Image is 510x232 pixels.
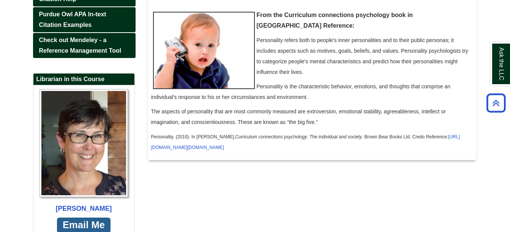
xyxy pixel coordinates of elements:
span: Personality is the characteristic behavior, emotions, and thoughts that comprise an individual's ... [151,83,451,100]
a: Purdue Owl APA In-text Citation Examples [33,7,136,32]
span: Purdue Owl APA In-text Citation Examples [39,11,106,28]
span: Check out Mendeley - a Reference Management Tool [39,37,122,54]
h2: Librarian in this Course [33,74,134,85]
span: Personality refers both to people's inner personalities and to their public personas; it includes... [257,37,468,75]
div: [PERSON_NAME] [37,203,131,215]
a: Profile Photo [PERSON_NAME] [37,89,131,215]
span: From the Curriculum connections psychology book in [GEOGRAPHIC_DATA] Reference: [257,12,413,29]
span: The aspects of personality that are most commonly measured are extroversion, emotional stability,... [151,108,446,125]
a: Check out Mendeley - a Reference Management Tool [33,33,136,58]
a: Back to Top [484,98,508,108]
img: Profile Photo [39,89,128,197]
span: Personality. (2010). In [PERSON_NAME], . Brown Bear Books Ltd. Credo Reference: [151,134,460,150]
i: Curriculum connections psychology: The individual and society [235,134,362,140]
